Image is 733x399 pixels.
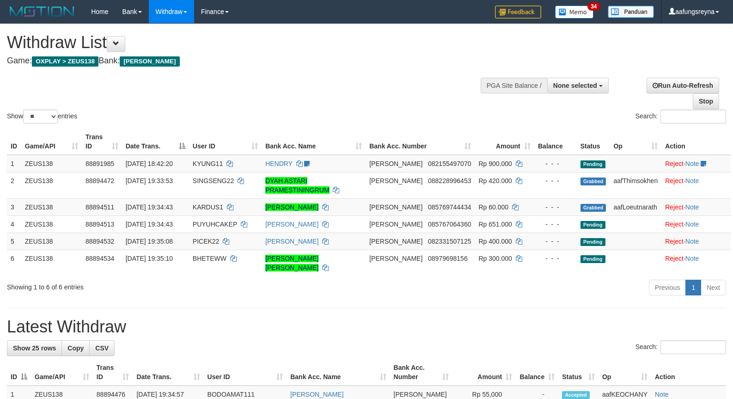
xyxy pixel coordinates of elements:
th: ID [7,129,21,155]
span: [PERSON_NAME] [369,203,422,211]
span: [DATE] 18:42:20 [126,160,173,167]
a: Note [685,238,699,245]
a: DYAH ASTARI PRAMESTININGRUM [265,177,329,194]
td: 5 [7,233,21,250]
a: 1 [685,280,701,295]
th: Action [661,129,731,155]
a: [PERSON_NAME] [PERSON_NAME] [265,255,318,271]
span: 88891985 [86,160,114,167]
td: · [661,215,731,233]
div: - - - [538,203,573,212]
span: Pending [580,160,605,168]
label: Show entries [7,110,77,123]
th: Trans ID: activate to sort column ascending [93,359,133,386]
td: aafThimsokhen [610,172,661,198]
th: User ID: activate to sort column ascending [189,129,262,155]
h1: Withdraw List [7,33,479,52]
span: [PERSON_NAME] [369,160,422,167]
span: Rp 420.000 [478,177,512,184]
th: Op: activate to sort column ascending [599,359,651,386]
span: 88894513 [86,221,114,228]
span: 88894511 [86,203,114,211]
span: KARDUS1 [193,203,223,211]
span: Rp 300.000 [478,255,512,262]
span: Rp 900.000 [478,160,512,167]
span: [DATE] 19:35:08 [126,238,173,245]
span: Copy 082331507125 to clipboard [428,238,471,245]
span: Copy 088228996453 to clipboard [428,177,471,184]
a: Run Auto-Refresh [647,78,719,93]
a: [PERSON_NAME] [290,391,343,398]
span: [DATE] 19:34:43 [126,221,173,228]
td: ZEUS138 [21,215,82,233]
a: [PERSON_NAME] [265,221,318,228]
a: Note [685,255,699,262]
td: · [661,233,731,250]
span: Grabbed [580,178,606,185]
span: Rp 60.000 [478,203,508,211]
th: Game/API: activate to sort column ascending [21,129,82,155]
th: User ID: activate to sort column ascending [204,359,287,386]
button: None selected [547,78,609,93]
td: · [661,198,731,215]
span: BHETEWW [193,255,226,262]
span: 88894472 [86,177,114,184]
img: Feedback.jpg [495,6,541,18]
td: 6 [7,250,21,276]
a: Note [685,203,699,211]
th: Amount: activate to sort column ascending [475,129,534,155]
th: Bank Acc. Name: activate to sort column ascending [262,129,366,155]
a: Reject [665,203,684,211]
span: [DATE] 19:35:10 [126,255,173,262]
h1: Latest Withdraw [7,318,726,336]
td: · [661,172,731,198]
a: Reject [665,160,684,167]
a: Copy [61,340,90,356]
span: [DATE] 19:34:43 [126,203,173,211]
a: [PERSON_NAME] [265,238,318,245]
th: Bank Acc. Number: activate to sort column ascending [390,359,453,386]
a: [PERSON_NAME] [265,203,318,211]
a: Show 25 rows [7,340,62,356]
th: Bank Acc. Name: activate to sort column ascending [287,359,390,386]
td: · [661,250,731,276]
input: Search: [660,110,726,123]
th: Trans ID: activate to sort column ascending [82,129,122,155]
div: - - - [538,159,573,168]
a: Reject [665,255,684,262]
span: Pending [580,221,605,229]
span: Rp 400.000 [478,238,512,245]
div: Showing 1 to 6 of 6 entries [7,279,299,292]
td: ZEUS138 [21,155,82,172]
h4: Game: Bank: [7,56,479,66]
a: Reject [665,177,684,184]
span: Copy 08979698156 to clipboard [428,255,468,262]
span: [PERSON_NAME] [394,391,447,398]
th: Date Trans.: activate to sort column descending [122,129,189,155]
td: ZEUS138 [21,172,82,198]
a: Stop [693,93,719,109]
a: Note [685,221,699,228]
span: KYUNG11 [193,160,223,167]
a: Next [701,280,726,295]
td: 3 [7,198,21,215]
span: Rp 651.000 [478,221,512,228]
span: 88894534 [86,255,114,262]
span: Accepted [562,391,590,399]
span: PICEK22 [193,238,220,245]
th: Status: activate to sort column ascending [558,359,599,386]
a: Previous [649,280,686,295]
td: · [661,155,731,172]
span: Copy 082155497070 to clipboard [428,160,471,167]
img: MOTION_logo.png [7,5,77,18]
span: OXPLAY > ZEUS138 [32,56,98,67]
td: 4 [7,215,21,233]
a: CSV [89,340,115,356]
div: - - - [538,254,573,263]
label: Search: [635,340,726,354]
td: ZEUS138 [21,250,82,276]
th: Op: activate to sort column ascending [610,129,661,155]
th: Amount: activate to sort column ascending [452,359,516,386]
img: Button%20Memo.svg [555,6,594,18]
td: aafLoeutnarath [610,198,661,215]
